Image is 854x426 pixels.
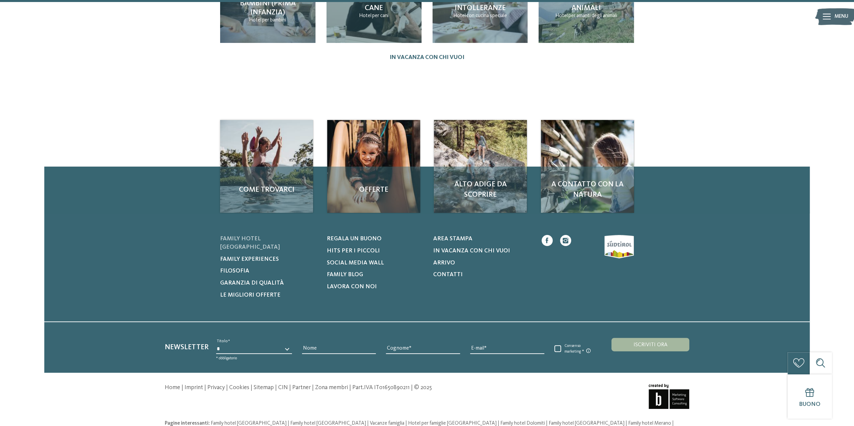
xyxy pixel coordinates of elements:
span: Hotel [555,13,568,18]
a: Le migliori offerte [220,291,317,300]
span: Iscriviti ora [633,342,667,348]
span: Hotel [453,13,466,18]
span: A contatto con la natura [548,179,626,200]
img: Hotel con spa per bambini: è tempo di coccole! [434,120,527,213]
span: Family hotel [GEOGRAPHIC_DATA] [549,421,624,426]
span: | [204,385,206,390]
span: Garanzia di qualità [220,280,284,286]
a: Arrivo [433,259,531,267]
span: Family hotel Dolomiti [500,421,545,426]
span: Family experiences [220,256,279,262]
img: Hotel con spa per bambini: è tempo di coccole! [327,120,420,213]
span: Come trovarci [228,185,306,195]
img: Hotel con spa per bambini: è tempo di coccole! [541,120,634,213]
span: In vacanza con chi vuoi [433,248,510,254]
span: Area stampa [433,236,472,242]
span: | [312,385,314,390]
a: Family hotel Merano [628,421,672,426]
a: Partner [292,385,311,390]
span: | [349,385,351,390]
span: Social Media Wall [326,260,384,266]
span: Hotel per famiglie [GEOGRAPHIC_DATA] [408,421,497,426]
span: Filosofia [220,268,249,274]
span: | [625,421,627,426]
a: Imprint [185,385,203,390]
a: Sitemap [254,385,274,390]
span: Regala un buono [326,236,381,242]
a: Hotel con spa per bambini: è tempo di coccole! Come trovarci [220,120,313,213]
span: Family hotel Merano [628,421,671,426]
span: | [405,421,407,426]
a: Vacanze famiglia [370,421,405,426]
span: Family Blog [326,272,363,278]
a: Hotel con spa per bambini: è tempo di coccole! A contatto con la natura [541,120,634,213]
a: In vacanza con chi vuoi [390,54,464,61]
span: | [498,421,499,426]
a: Cookies [229,385,249,390]
img: Hotel con spa per bambini: è tempo di coccole! [220,120,313,213]
a: Regala un buono [326,235,424,243]
a: Family Blog [326,271,424,279]
span: Hotel [249,17,261,23]
span: | [226,385,228,390]
span: | [546,421,548,426]
span: Family hotel [GEOGRAPHIC_DATA] [211,421,287,426]
a: Lavora con noi [326,283,424,291]
a: Filosofia [220,267,317,276]
span: | [367,421,369,426]
a: Family hotel [GEOGRAPHIC_DATA] [211,421,288,426]
a: Home [165,385,180,390]
a: Family hotel [GEOGRAPHIC_DATA] [290,421,367,426]
a: Contatti [433,271,531,279]
img: Brandnamic GmbH | Leading Hospitality Solutions [649,384,689,409]
a: Buono [788,374,832,419]
a: Hotel con spa per bambini: è tempo di coccole! Offerte [327,120,420,213]
span: Arrivo [433,260,455,266]
span: Contatti [433,272,463,278]
a: Family hotel Dolomiti [500,421,546,426]
span: Hotel [359,13,371,18]
span: Consenso marketing [561,344,596,354]
span: Family hotel [GEOGRAPHIC_DATA] [220,236,280,250]
a: Hotel per famiglie [GEOGRAPHIC_DATA] [408,421,498,426]
a: Social Media Wall [326,259,424,267]
span: Hits per i piccoli [326,248,380,254]
a: Hits per i piccoli [326,247,424,255]
a: Family experiences [220,255,317,264]
span: | [672,421,674,426]
span: | [411,385,413,390]
span: | [288,421,289,426]
span: Le migliori offerte [220,292,281,298]
span: | [251,385,252,390]
span: con cucina speciale [466,13,507,18]
a: Garanzia di qualità [220,279,317,288]
a: Area stampa [433,235,531,243]
a: Zona membri [315,385,348,390]
button: Iscriviti ora [611,338,689,351]
span: | [182,385,183,390]
span: Family hotel [GEOGRAPHIC_DATA] [290,421,366,426]
span: Buono [799,402,820,407]
span: * obbligatorio [216,356,237,360]
a: Family hotel [GEOGRAPHIC_DATA] [220,235,317,251]
span: Vacanze famiglia [370,421,404,426]
span: | [275,385,277,390]
span: © 2025 [414,385,432,390]
a: Family hotel [GEOGRAPHIC_DATA] [549,421,625,426]
span: | [289,385,291,390]
a: Privacy [207,385,225,390]
a: CIN [278,385,288,390]
a: In vacanza con chi vuoi [433,247,531,255]
span: per cani [372,13,389,18]
span: Offerte [335,185,413,195]
span: per amanti degli animali [568,13,617,18]
span: Part.IVA IT01650890211 [352,385,410,390]
span: per bambini [262,17,286,23]
a: Hotel con spa per bambini: è tempo di coccole! Alto Adige da scoprire [434,120,527,213]
span: Newsletter [165,344,209,351]
span: Pagine interessanti: [165,421,210,426]
span: Alto Adige da scoprire [441,179,519,200]
span: Lavora con noi [326,284,376,290]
